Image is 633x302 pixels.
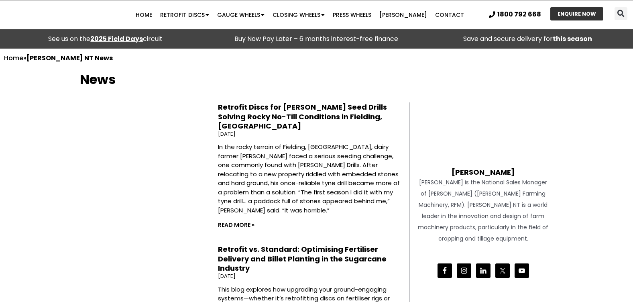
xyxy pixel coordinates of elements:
span: [DATE] [218,272,236,280]
div: See us on the circuit [4,33,207,45]
a: Retrofit Discs for [PERSON_NAME] Seed Drills Solving Rocky No-Till Conditions in Fielding, [GEOGR... [218,102,387,131]
div: Search [615,7,627,20]
a: Read more about Retrofit Discs for Duncan Seed Drills Solving Rocky No-Till Conditions in Fieldin... [218,221,254,229]
span: 1800 792 668 [497,11,541,18]
a: Gauge Wheels [213,7,269,23]
a: [PERSON_NAME] [375,7,431,23]
h1: News [80,72,554,86]
a: 1800 792 668 [489,11,541,18]
a: 2025 Field Days [90,34,143,43]
a: Retrofit vs. Standard: Optimising Fertiliser Delivery and Billet Planting in the Sugarcane Industry [218,244,387,273]
a: Press Wheels [329,7,375,23]
div: [PERSON_NAME] is the National Sales Manager of [PERSON_NAME] ([PERSON_NAME] Farming Machinery, RF... [417,177,550,244]
a: Contact [431,7,468,23]
span: ENQUIRE NOW [558,11,596,16]
a: ENQUIRE NOW [550,7,603,20]
p: In the rocky terrain of Fielding, [GEOGRAPHIC_DATA], dairy farmer [PERSON_NAME] faced a serious s... [218,143,405,215]
h4: [PERSON_NAME] [417,160,550,177]
p: Save and secure delivery for [426,33,629,45]
span: » [4,53,113,63]
a: Home [132,7,156,23]
a: RYAN Discs on Duncan Seed Drills. Fielding, New Zealand. MK4 Renovator. [80,102,210,231]
a: Home [4,53,23,63]
p: Buy Now Pay Later – 6 months interest-free finance [215,33,418,45]
strong: this season [553,34,592,43]
span: [DATE] [218,130,236,138]
strong: [PERSON_NAME] NT News [26,53,113,63]
a: Retrofit Discs [156,7,213,23]
img: RYAN Discs on Duncan Seed Drills. Fielding, New Zealand. MK4 Renovator. [75,102,214,192]
img: Ryan NT logo [24,2,104,27]
a: Closing Wheels [269,7,329,23]
nav: Menu [123,7,477,23]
